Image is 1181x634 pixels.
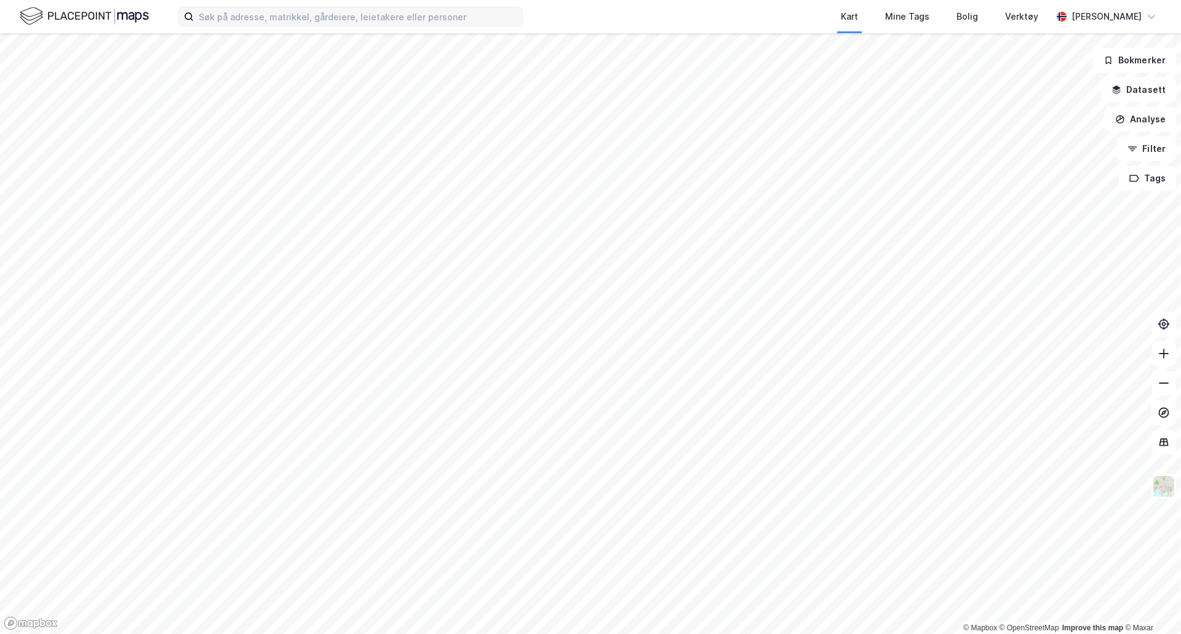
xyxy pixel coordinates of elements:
[1072,9,1142,24] div: [PERSON_NAME]
[4,616,58,630] a: Mapbox homepage
[1117,137,1176,161] button: Filter
[963,624,997,632] a: Mapbox
[194,7,522,26] input: Søk på adresse, matrikkel, gårdeiere, leietakere eller personer
[1093,48,1176,73] button: Bokmerker
[885,9,929,24] div: Mine Tags
[20,6,149,27] img: logo.f888ab2527a4732fd821a326f86c7f29.svg
[1105,107,1176,132] button: Analyse
[1152,475,1175,498] img: Z
[1119,166,1176,191] button: Tags
[1000,624,1059,632] a: OpenStreetMap
[1101,77,1176,102] button: Datasett
[1119,575,1181,634] iframe: Chat Widget
[1062,624,1123,632] a: Improve this map
[1005,9,1038,24] div: Verktøy
[841,9,858,24] div: Kart
[956,9,978,24] div: Bolig
[1119,575,1181,634] div: Kontrollprogram for chat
